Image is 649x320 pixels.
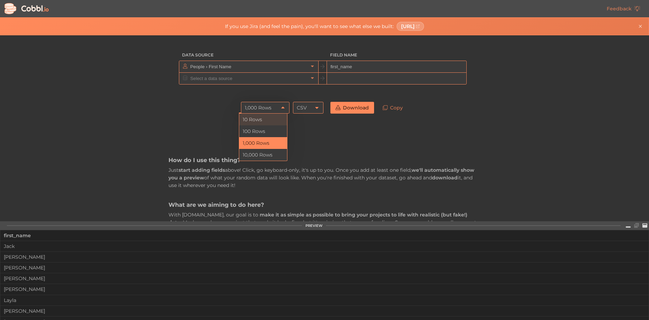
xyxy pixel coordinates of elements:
div: PREVIEW [305,224,322,228]
div: [PERSON_NAME] [0,254,649,260]
p: Just above! Click, go keyboard-only, it's up to you. Once you add at least one field, of what you... [168,166,481,189]
div: 1,000 Rows [245,102,271,114]
li: 10 Rows [239,114,287,125]
button: Close banner [636,22,644,30]
h3: How do I use this thing? [168,156,481,164]
p: With [DOMAIN_NAME], our goal is to . Maybe you have a project that, yeah, it looks fine, but it's... [168,211,481,257]
div: [PERSON_NAME] [0,276,649,281]
li: 100 Rows [239,125,287,137]
li: 10,000 Rows [239,149,287,161]
strong: make it as simple as possible to bring your projects to life with realistic (but fake!) data [168,212,467,225]
span: [URL] [401,24,415,29]
li: 1,000 Rows [239,137,287,149]
a: Feedback [602,3,646,15]
a: Copy [378,102,408,114]
h3: Data Source [179,49,319,61]
div: first_name [4,230,645,241]
input: Select a data source [189,73,308,84]
h3: Field Name [327,49,467,61]
strong: download [432,175,458,181]
div: Layla [0,297,649,303]
div: [PERSON_NAME] [0,265,649,270]
span: If you use Jira (and feel the pain), you'll want to see what else we built: [225,24,394,29]
h3: What are we aiming to do here? [168,201,481,208]
input: Select a data source [189,61,308,72]
a: Download [330,102,374,114]
div: [PERSON_NAME] [0,286,649,292]
div: [PERSON_NAME] [0,308,649,314]
strong: start adding fields [179,167,225,173]
a: [URL] [397,22,424,31]
div: Jack [0,243,649,249]
div: CSV [297,102,307,114]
